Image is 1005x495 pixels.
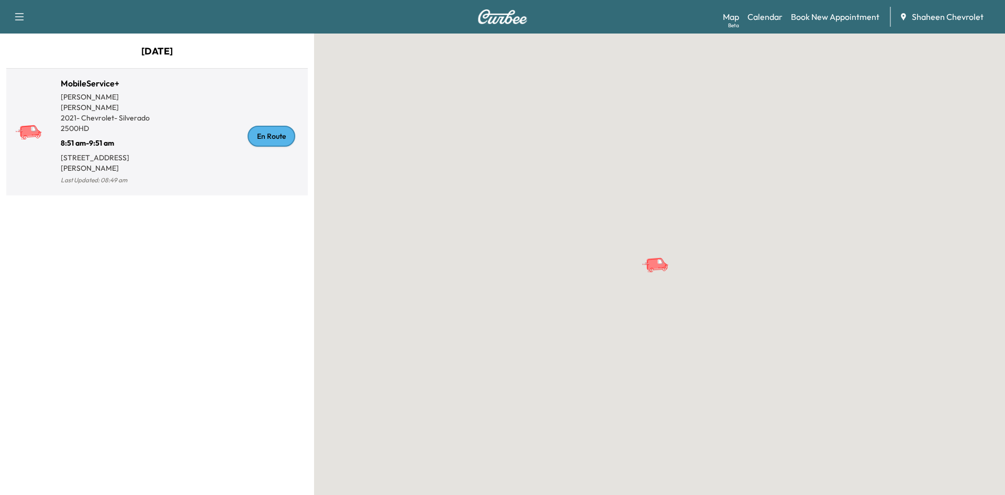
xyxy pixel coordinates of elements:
[61,77,157,90] h1: MobileService+
[61,134,157,148] p: 8:51 am - 9:51 am
[248,126,295,147] div: En Route
[61,173,157,187] p: Last Updated: 08:49 am
[791,10,879,23] a: Book New Appointment
[723,10,739,23] a: MapBeta
[912,10,984,23] span: Shaheen Chevrolet
[641,246,678,265] gmp-advanced-marker: MobileService+
[477,9,528,24] img: Curbee Logo
[61,92,157,113] p: [PERSON_NAME] [PERSON_NAME]
[747,10,783,23] a: Calendar
[728,21,739,29] div: Beta
[61,148,157,173] p: [STREET_ADDRESS][PERSON_NAME]
[61,113,157,134] p: 2021 - Chevrolet - Silverado 2500HD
